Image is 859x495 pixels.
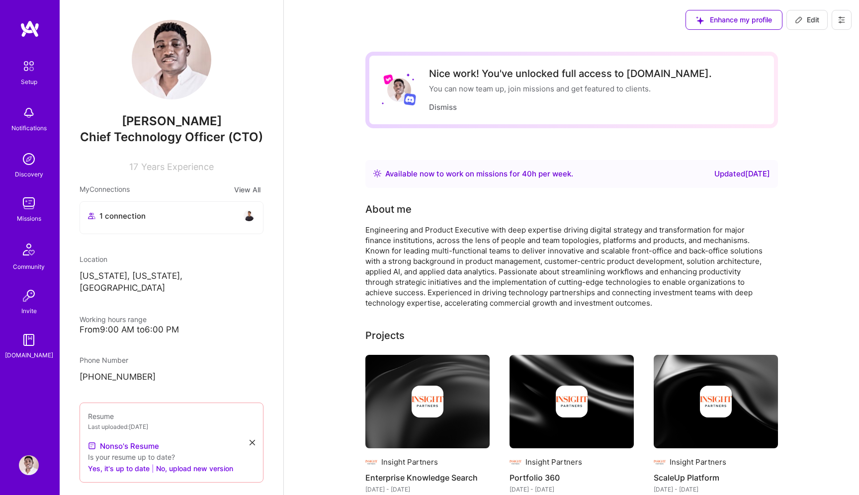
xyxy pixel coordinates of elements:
[141,162,214,172] span: Years Experience
[80,325,263,335] div: From 9:00 AM to 6:00 PM
[373,169,381,177] img: Availability
[15,169,43,179] div: Discovery
[80,254,263,264] div: Location
[99,211,146,221] span: 1 connection
[19,149,39,169] img: discovery
[88,421,255,432] div: Last uploaded: [DATE]
[88,442,96,450] img: Resume
[18,56,39,77] img: setup
[250,440,255,445] i: icon Close
[132,20,211,99] img: User Avatar
[654,456,666,468] img: Company logo
[152,463,154,474] span: |
[80,270,263,294] p: [US_STATE], [US_STATE], [GEOGRAPHIC_DATA]
[19,286,39,306] img: Invite
[365,225,763,308] div: Engineering and Product Executive with deep expertise driving digital strategy and transformation...
[129,162,138,172] span: 17
[700,386,732,417] img: Company logo
[714,168,770,180] div: Updated [DATE]
[670,457,726,467] div: Insight Partners
[21,77,37,87] div: Setup
[696,15,772,25] span: Enhance my profile
[365,471,490,484] h4: Enterprise Knowledge Search
[510,456,521,468] img: Company logo
[385,168,573,180] div: Available now to work on missions for h per week .
[404,93,416,105] img: Discord logo
[429,102,457,112] button: Dismiss
[412,386,443,417] img: Company logo
[365,355,490,448] img: cover
[365,328,405,343] div: Projects
[88,412,114,420] span: Resume
[19,455,39,475] img: User Avatar
[80,315,147,324] span: Working hours range
[88,212,95,220] i: icon Collaborator
[19,103,39,123] img: bell
[365,484,490,495] div: [DATE] - [DATE]
[510,484,634,495] div: [DATE] - [DATE]
[80,130,263,144] span: Chief Technology Officer (CTO)
[795,15,819,25] span: Edit
[80,356,128,364] span: Phone Number
[556,386,588,417] img: Company logo
[383,74,394,84] img: Lyft logo
[19,193,39,213] img: teamwork
[654,471,778,484] h4: ScaleUp Platform
[381,457,438,467] div: Insight Partners
[88,440,159,452] a: Nonso's Resume
[525,457,582,467] div: Insight Partners
[365,202,412,217] div: About me
[17,238,41,261] img: Community
[522,169,532,178] span: 40
[654,484,778,495] div: [DATE] - [DATE]
[231,184,263,195] button: View All
[429,68,712,80] div: Nice work! You've unlocked full access to [DOMAIN_NAME].
[510,355,634,448] img: cover
[11,123,47,133] div: Notifications
[510,471,634,484] h4: Portfolio 360
[17,213,41,224] div: Missions
[88,452,255,462] div: Is your resume up to date?
[243,210,255,222] img: avatar
[80,114,263,129] span: [PERSON_NAME]
[365,456,377,468] img: Company logo
[21,306,37,316] div: Invite
[19,330,39,350] img: guide book
[88,462,150,474] button: Yes, it's up to date
[80,184,130,195] span: My Connections
[5,350,53,360] div: [DOMAIN_NAME]
[387,78,411,102] img: User Avatar
[20,20,40,38] img: logo
[80,371,263,383] p: [PHONE_NUMBER]
[156,462,233,474] button: No, upload new version
[654,355,778,448] img: cover
[429,83,712,94] div: You can now team up, join missions and get featured to clients.
[13,261,45,272] div: Community
[696,16,704,24] i: icon SuggestedTeams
